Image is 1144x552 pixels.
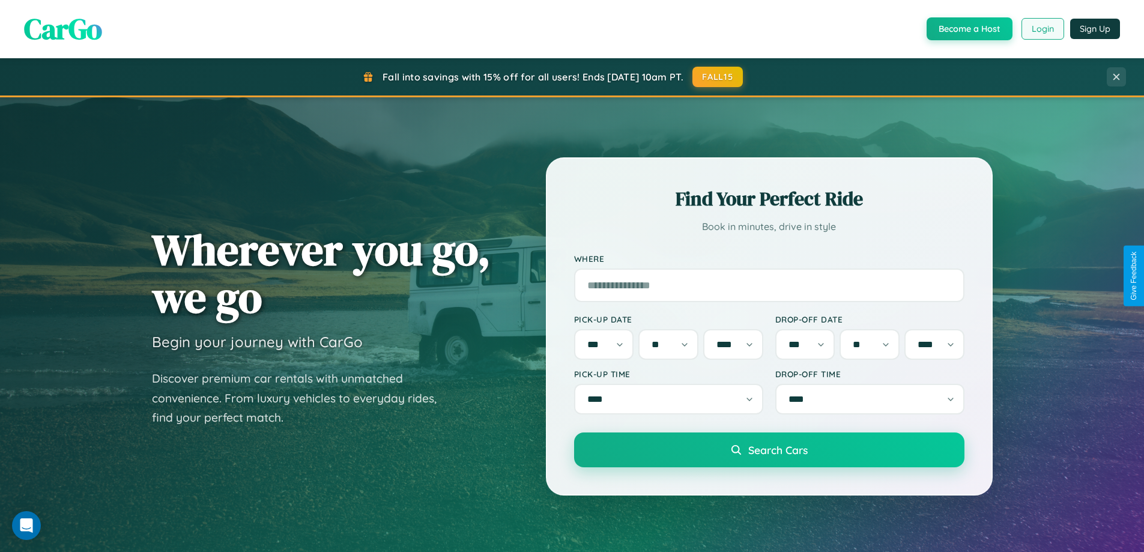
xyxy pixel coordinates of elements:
button: Sign Up [1070,19,1120,39]
p: Discover premium car rentals with unmatched convenience. From luxury vehicles to everyday rides, ... [152,369,452,428]
h3: Begin your journey with CarGo [152,333,363,351]
span: CarGo [24,9,102,49]
button: Become a Host [927,17,1012,40]
label: Pick-up Date [574,314,763,324]
label: Drop-off Date [775,314,964,324]
span: Fall into savings with 15% off for all users! Ends [DATE] 10am PT. [383,71,683,83]
h2: Find Your Perfect Ride [574,186,964,212]
label: Pick-up Time [574,369,763,379]
button: Login [1021,18,1064,40]
p: Book in minutes, drive in style [574,218,964,235]
label: Drop-off Time [775,369,964,379]
button: Search Cars [574,432,964,467]
div: Open Intercom Messenger [12,511,41,540]
button: FALL15 [692,67,743,87]
label: Where [574,253,964,264]
span: Search Cars [748,443,808,456]
div: Give Feedback [1130,252,1138,300]
h1: Wherever you go, we go [152,226,491,321]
